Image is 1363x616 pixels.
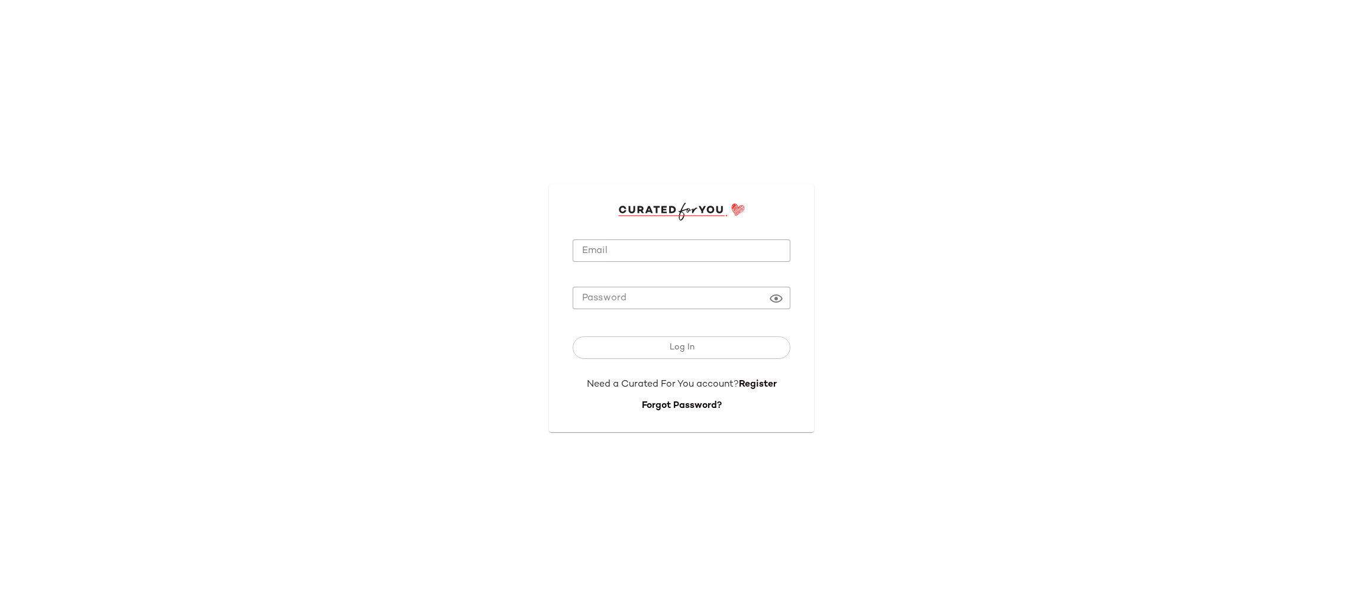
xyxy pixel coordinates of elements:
span: Log In [668,343,694,352]
img: cfy_login_logo.DGdB1djN.svg [618,203,745,221]
a: Register [739,380,777,390]
a: Forgot Password? [642,401,722,411]
button: Log In [573,336,790,359]
span: Need a Curated For You account? [587,380,739,390]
